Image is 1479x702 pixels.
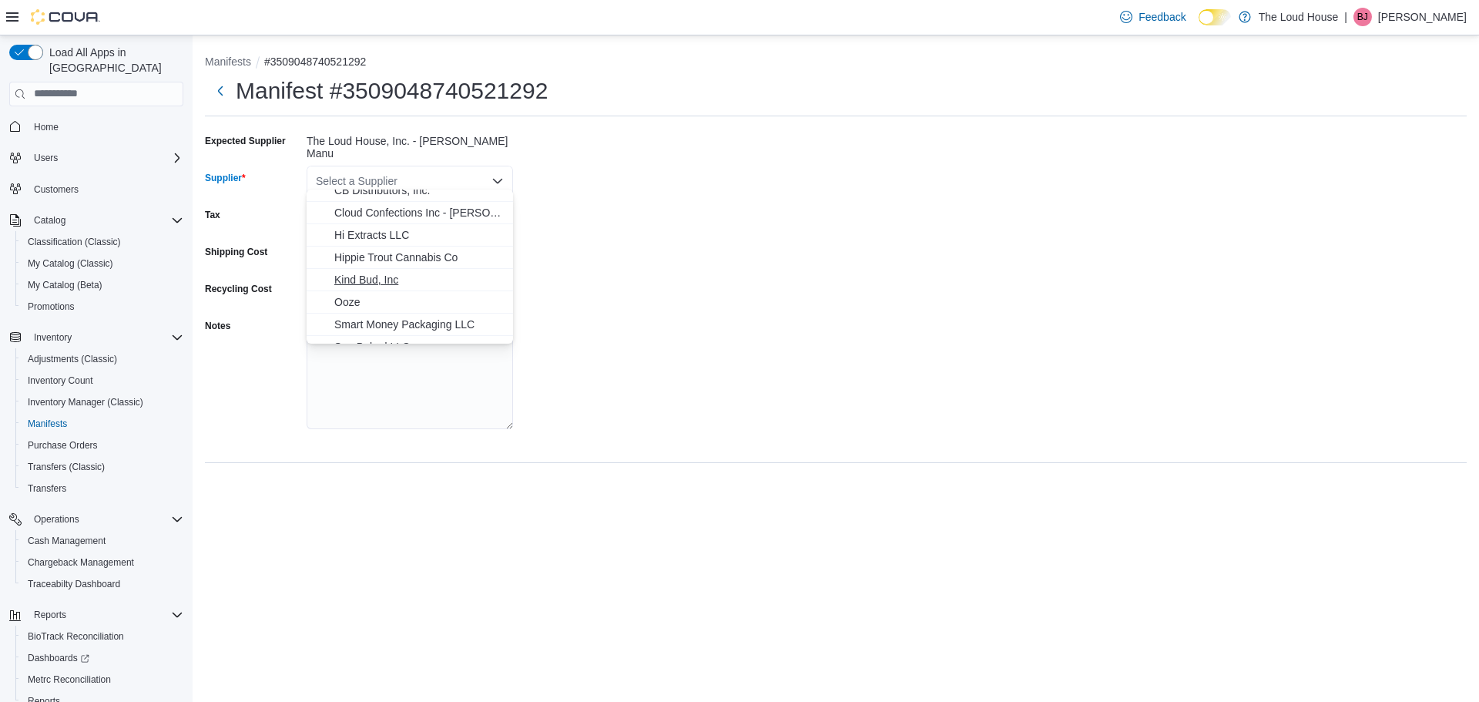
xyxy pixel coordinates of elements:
span: Adjustments (Classic) [22,350,183,368]
button: Hi Extracts LLC [307,224,513,247]
button: BioTrack Reconciliation [15,626,189,647]
span: Dark Mode [1199,25,1199,26]
button: Transfers [15,478,189,499]
span: Customers [34,183,79,196]
button: Operations [3,509,189,530]
button: Manifests [15,413,189,435]
a: Classification (Classic) [22,233,127,251]
span: Home [28,117,183,136]
span: Operations [28,510,183,529]
span: Promotions [28,301,75,313]
button: My Catalog (Beta) [15,274,189,296]
a: Transfers [22,479,72,498]
button: Reports [28,606,72,624]
span: Reports [28,606,183,624]
span: My Catalog (Beta) [28,279,102,291]
span: Transfers [28,482,66,495]
span: Feedback [1139,9,1186,25]
span: Inventory Manager (Classic) [28,396,143,408]
button: Classification (Classic) [15,231,189,253]
a: Inventory Manager (Classic) [22,393,149,411]
span: Reports [34,609,66,621]
a: BioTrack Reconciliation [22,627,130,646]
button: Kind Bud, Inc [307,269,513,291]
span: Home [34,121,59,133]
a: Purchase Orders [22,436,104,455]
button: Manifests [205,55,251,68]
button: Inventory [3,327,189,348]
span: Dashboards [22,649,183,667]
span: Chargeback Management [22,553,183,572]
span: Traceabilty Dashboard [22,575,183,593]
a: Inventory Count [22,371,99,390]
span: Inventory Manager (Classic) [22,393,183,411]
span: Sun Baked LLC [334,339,504,354]
button: Promotions [15,296,189,317]
span: Ooze [334,294,504,310]
p: The Loud House [1259,8,1339,26]
label: Recycling Cost [205,283,272,295]
button: Inventory Manager (Classic) [15,391,189,413]
span: Load All Apps in [GEOGRAPHIC_DATA] [43,45,183,76]
span: Hi Extracts LLC [334,227,504,243]
button: Close list of options [491,175,504,187]
button: #3509048740521292 [264,55,366,68]
button: Inventory Count [15,370,189,391]
button: Ooze [307,291,513,314]
p: [PERSON_NAME] [1378,8,1467,26]
div: Brooke Jones [1353,8,1372,26]
a: Chargeback Management [22,553,140,572]
button: Operations [28,510,86,529]
a: Traceabilty Dashboard [22,575,126,593]
span: Kind Bud, Inc [334,272,504,287]
button: Smart Money Packaging LLC [307,314,513,336]
span: Adjustments (Classic) [28,353,117,365]
span: BJ [1357,8,1368,26]
span: Metrc Reconciliation [22,670,183,689]
a: Transfers (Classic) [22,458,111,476]
span: My Catalog (Beta) [22,276,183,294]
span: Operations [34,513,79,526]
span: Classification (Classic) [22,233,183,251]
button: Sun Baked LLC [307,336,513,358]
button: Inventory [28,328,78,347]
span: Transfers (Classic) [22,458,183,476]
button: Transfers (Classic) [15,456,189,478]
span: Inventory [28,328,183,347]
button: Adjustments (Classic) [15,348,189,370]
label: Supplier [205,172,246,184]
button: Cloud Confections Inc - Manzano St Manufacture [307,202,513,224]
span: Users [34,152,58,164]
span: Cloud Confections Inc - [PERSON_NAME] St Manufacture [334,205,504,220]
a: Feedback [1114,2,1192,32]
span: BioTrack Reconciliation [22,627,183,646]
input: Dark Mode [1199,9,1231,25]
span: Purchase Orders [28,439,98,452]
button: My Catalog (Classic) [15,253,189,274]
p: | [1344,8,1347,26]
span: Metrc Reconciliation [28,673,111,686]
button: Cash Management [15,530,189,552]
label: Notes [205,320,230,332]
label: Tax [205,209,220,221]
span: Transfers [22,479,183,498]
button: CB Distributors, Inc. [307,180,513,202]
span: Manifests [28,418,67,430]
button: Reports [3,604,189,626]
a: Cash Management [22,532,112,550]
div: The Loud House, Inc. - [PERSON_NAME] Manu [307,129,513,160]
button: Next [205,76,236,106]
span: Users [28,149,183,167]
button: Chargeback Management [15,552,189,573]
a: Dashboards [22,649,96,667]
span: Smart Money Packaging LLC [334,317,504,332]
span: Catalog [34,214,65,227]
a: Dashboards [15,647,189,669]
button: Users [3,147,189,169]
a: Manifests [22,415,73,433]
span: My Catalog (Classic) [22,254,183,273]
button: Hippie Trout Cannabis Co [307,247,513,269]
a: Customers [28,180,85,199]
nav: An example of EuiBreadcrumbs [205,54,1467,72]
label: Shipping Cost [205,246,267,258]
